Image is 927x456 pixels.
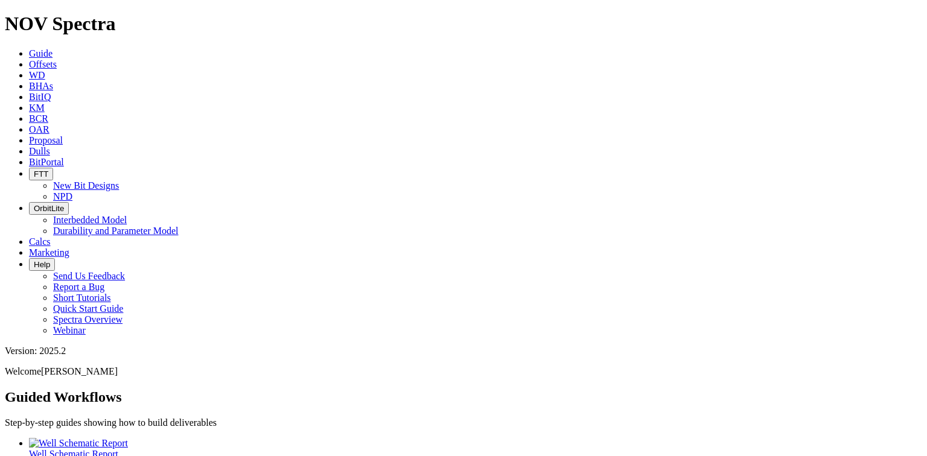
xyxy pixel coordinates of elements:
a: Send Us Feedback [53,271,125,281]
a: Offsets [29,59,57,69]
h1: NOV Spectra [5,13,922,35]
a: Webinar [53,325,86,335]
a: Proposal [29,135,63,145]
h2: Guided Workflows [5,389,922,405]
div: Version: 2025.2 [5,346,922,356]
button: Help [29,258,55,271]
span: Help [34,260,50,269]
a: NPD [53,191,72,201]
a: BCR [29,113,48,124]
a: Interbedded Model [53,215,127,225]
a: BitPortal [29,157,64,167]
a: New Bit Designs [53,180,119,191]
img: Well Schematic Report [29,438,128,449]
a: Durability and Parameter Model [53,226,179,236]
a: Short Tutorials [53,293,111,303]
a: WD [29,70,45,80]
a: Quick Start Guide [53,303,123,314]
a: Calcs [29,236,51,247]
a: Guide [29,48,53,59]
a: Dulls [29,146,50,156]
p: Welcome [5,366,922,377]
a: BHAs [29,81,53,91]
button: OrbitLite [29,202,69,215]
a: KM [29,103,45,113]
a: OAR [29,124,49,135]
span: [PERSON_NAME] [41,366,118,376]
button: FTT [29,168,53,180]
a: Spectra Overview [53,314,123,325]
a: Report a Bug [53,282,104,292]
span: OrbitLite [34,204,64,213]
a: Marketing [29,247,69,258]
a: BitIQ [29,92,51,102]
p: Step-by-step guides showing how to build deliverables [5,417,922,428]
span: FTT [34,169,48,179]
